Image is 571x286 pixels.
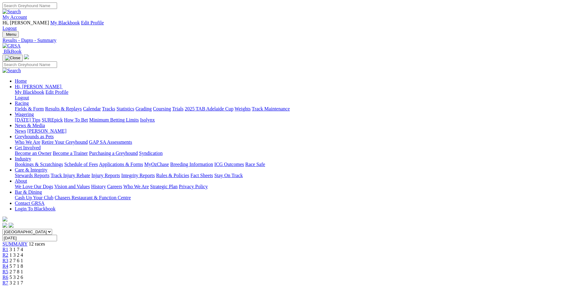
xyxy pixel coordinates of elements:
a: Care & Integrity [15,167,47,172]
span: 3 2 1 7 [10,280,23,285]
button: Toggle navigation [2,55,23,61]
a: Industry [15,156,31,161]
a: [DATE] Tips [15,117,40,122]
img: twitter.svg [9,223,14,228]
a: Login To Blackbook [15,206,55,211]
a: About [15,178,27,184]
span: Menu [6,32,16,37]
a: Edit Profile [46,89,68,95]
span: Hi, [PERSON_NAME] [2,20,49,25]
div: Industry [15,162,569,167]
a: Retire Your Greyhound [42,139,88,145]
div: Racing [15,106,569,112]
input: Search [2,61,57,68]
a: Racing [15,101,29,106]
a: R3 [2,258,8,263]
a: BlkBook [2,49,22,54]
a: [PERSON_NAME] [27,128,66,134]
a: Calendar [83,106,101,111]
input: Search [2,2,57,9]
span: 2 7 8 1 [10,269,23,274]
a: Stewards Reports [15,173,49,178]
span: 5 3 2 6 [10,275,23,280]
a: GAP SA Assessments [89,139,132,145]
a: Home [15,78,27,84]
a: Minimum Betting Limits [89,117,139,122]
a: Bookings & Scratchings [15,162,63,167]
a: Race Safe [245,162,265,167]
a: Statistics [117,106,134,111]
a: R1 [2,247,8,252]
a: Applications & Forms [99,162,143,167]
a: MyOzChase [144,162,169,167]
a: News & Media [15,123,45,128]
a: Isolynx [140,117,155,122]
div: Care & Integrity [15,173,569,178]
div: Bar & Dining [15,195,569,201]
a: Rules & Policies [156,173,189,178]
a: 2025 TAB Adelaide Cup [185,106,233,111]
a: SUREpick [42,117,63,122]
a: Tracks [102,106,115,111]
button: Toggle navigation [2,31,19,38]
a: Fields & Form [15,106,44,111]
a: R7 [2,280,8,285]
a: How To Bet [64,117,88,122]
div: Greyhounds as Pets [15,139,569,145]
a: My Blackbook [50,20,80,25]
a: My Account [2,15,27,20]
div: Wagering [15,117,569,123]
a: Vision and Values [54,184,90,189]
a: Integrity Reports [121,173,155,178]
a: Hi, [PERSON_NAME] [15,84,63,89]
a: R4 [2,263,8,269]
a: Results & Replays [45,106,82,111]
span: BlkBook [4,49,22,54]
img: GRSA [2,43,21,49]
img: Search [2,9,21,15]
input: Select date [2,235,57,241]
a: R2 [2,252,8,258]
a: Who We Are [15,139,40,145]
a: Chasers Restaurant & Function Centre [55,195,131,200]
a: Purchasing a Greyhound [89,151,138,156]
div: News & Media [15,128,569,134]
a: Become a Trainer [53,151,88,156]
a: My Blackbook [15,89,44,95]
a: Bar & Dining [15,189,42,195]
a: Trials [172,106,183,111]
span: 12 races [29,241,45,247]
a: Breeding Information [170,162,213,167]
span: SUMMARY [2,241,27,247]
span: R6 [2,275,8,280]
a: Logout [2,26,17,31]
a: ICG Outcomes [214,162,244,167]
a: R5 [2,269,8,274]
img: Close [5,56,20,60]
a: Wagering [15,112,34,117]
img: logo-grsa-white.png [24,54,29,59]
img: logo-grsa-white.png [2,217,7,222]
a: Track Injury Rebate [51,173,90,178]
a: Fact Sheets [191,173,213,178]
div: Hi, [PERSON_NAME] [15,89,569,101]
a: News [15,128,26,134]
a: Contact GRSA [15,201,44,206]
a: Weights [235,106,251,111]
span: 3 1 7 4 [10,247,23,252]
a: Results - Dapto - Summary [2,38,569,43]
a: We Love Our Dogs [15,184,53,189]
a: Syndication [139,151,162,156]
a: Track Maintenance [252,106,290,111]
img: Search [2,68,21,73]
a: Careers [107,184,122,189]
div: Get Involved [15,151,569,156]
a: Cash Up Your Club [15,195,53,200]
a: Get Involved [15,145,41,150]
a: Privacy Policy [179,184,208,189]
